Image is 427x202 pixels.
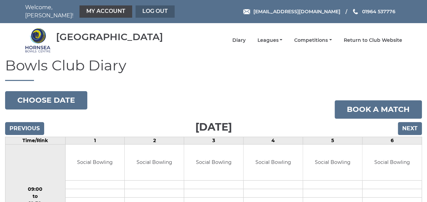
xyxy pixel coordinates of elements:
span: [EMAIL_ADDRESS][DOMAIN_NAME] [253,9,340,15]
a: Email [EMAIL_ADDRESS][DOMAIN_NAME] [243,8,340,15]
td: Social Bowling [244,145,303,180]
td: Social Bowling [303,145,362,180]
button: Choose date [5,91,87,110]
td: Social Bowling [184,145,243,180]
td: 2 [125,137,184,145]
td: Time/Rink [5,137,66,145]
input: Previous [5,122,44,135]
nav: Welcome, [PERSON_NAME]! [25,3,176,20]
h1: Bowls Club Diary [5,57,422,81]
a: Competitions [294,37,332,44]
a: Return to Club Website [344,37,402,44]
div: [GEOGRAPHIC_DATA] [56,32,163,42]
td: 5 [303,137,362,145]
td: 6 [362,137,422,145]
input: Next [398,122,422,135]
a: Leagues [257,37,282,44]
td: 4 [244,137,303,145]
td: Social Bowling [125,145,184,180]
a: Log out [136,5,175,18]
img: Phone us [353,9,358,14]
span: 01964 537776 [362,9,395,15]
a: My Account [79,5,132,18]
img: Email [243,9,250,14]
td: Social Bowling [66,145,125,180]
a: Diary [232,37,245,44]
td: 1 [65,137,125,145]
a: Book a match [335,100,422,119]
a: Phone us 01964 537776 [352,8,395,15]
td: 3 [184,137,244,145]
td: Social Bowling [362,145,422,180]
img: Hornsea Bowls Centre [25,28,51,53]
